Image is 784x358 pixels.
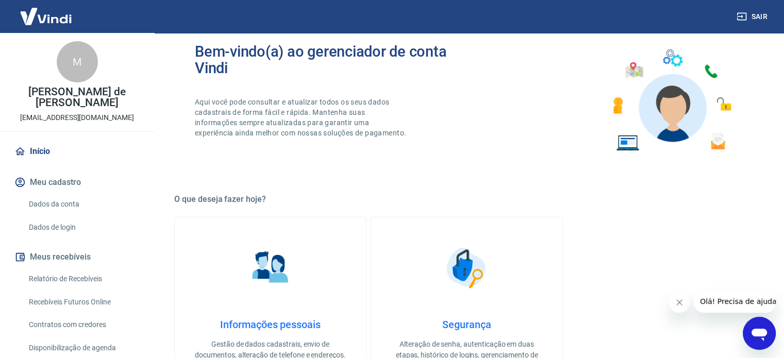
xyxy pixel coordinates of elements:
h4: Informações pessoais [191,318,349,331]
iframe: Mensagem da empresa [694,290,776,313]
a: Relatório de Recebíveis [25,268,142,289]
span: Olá! Precisa de ajuda? [6,7,87,15]
button: Sair [735,7,772,26]
p: [EMAIL_ADDRESS][DOMAIN_NAME] [20,112,134,123]
iframe: Fechar mensagem [669,292,690,313]
img: Informações pessoais [245,242,296,294]
img: Segurança [441,242,493,294]
button: Meu cadastro [12,171,142,194]
h5: O que deseja fazer hoje? [174,194,759,204]
button: Meus recebíveis [12,246,142,268]
a: Dados da conta [25,194,142,215]
p: Aqui você pode consultar e atualizar todos os seus dados cadastrais de forma fácil e rápida. Mant... [195,97,408,138]
a: Contratos com credores [25,314,142,335]
a: Início [12,140,142,163]
iframe: Botão para abrir a janela de mensagens [743,317,776,350]
a: Recebíveis Futuros Online [25,292,142,313]
p: [PERSON_NAME] de [PERSON_NAME] [8,87,146,108]
img: Imagem de um avatar masculino com diversos icones exemplificando as funcionalidades do gerenciado... [604,43,739,157]
a: Dados de login [25,217,142,238]
img: Vindi [12,1,79,32]
div: M [57,41,98,82]
h4: Segurança [388,318,546,331]
h2: Bem-vindo(a) ao gerenciador de conta Vindi [195,43,467,76]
